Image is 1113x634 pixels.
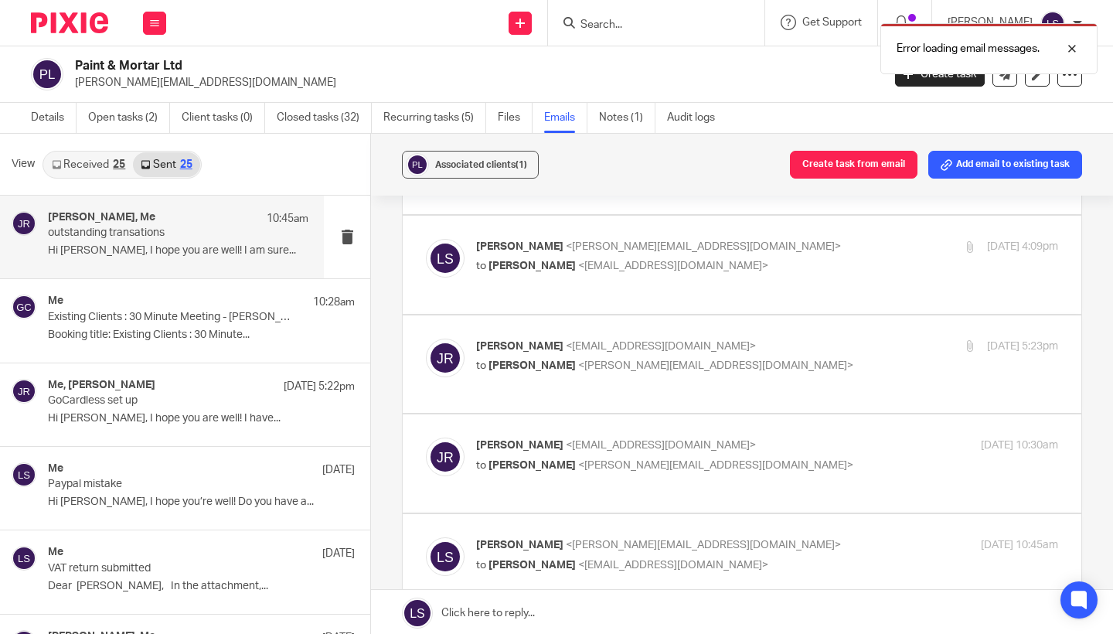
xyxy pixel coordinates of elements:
[180,159,192,170] div: 25
[48,546,63,559] h4: Me
[566,341,756,352] span: <[EMAIL_ADDRESS][DOMAIN_NAME]>
[48,478,294,491] p: Paypal mistake
[476,540,563,550] span: [PERSON_NAME]
[383,103,486,133] a: Recurring tasks (5)
[313,295,355,310] p: 10:28am
[44,152,133,177] a: Received25
[426,438,465,476] img: svg%3E
[48,412,355,425] p: Hi [PERSON_NAME], I hope you are well! I have...
[1040,11,1065,36] img: svg%3E
[488,261,576,271] span: [PERSON_NAME]
[498,103,533,133] a: Files
[267,211,308,227] p: 10:45am
[48,244,308,257] p: Hi [PERSON_NAME], I hope you are well! I am sure...
[48,295,63,308] h4: Me
[12,295,36,319] img: svg%3E
[476,460,486,471] span: to
[981,438,1058,454] p: [DATE] 10:30am
[48,580,355,593] p: Dear [PERSON_NAME], In the attachment,...
[48,379,155,392] h4: Me, [PERSON_NAME]
[113,159,125,170] div: 25
[48,211,155,224] h4: [PERSON_NAME], Me
[987,239,1058,255] p: [DATE] 4:09pm
[566,241,841,252] span: <[PERSON_NAME][EMAIL_ADDRESS][DOMAIN_NAME]>
[12,379,36,404] img: svg%3E
[133,152,199,177] a: Sent25
[516,160,527,169] span: (1)
[426,239,465,278] img: svg%3E
[981,537,1058,554] p: [DATE] 10:45am
[48,496,355,509] p: Hi [PERSON_NAME], I hope you’re well! Do you have a...
[578,560,768,571] span: <[EMAIL_ADDRESS][DOMAIN_NAME]>
[322,546,355,561] p: [DATE]
[790,151,917,179] button: Create task from email
[406,153,429,176] img: svg%3E
[426,537,465,576] img: svg%3E
[426,339,465,377] img: svg%3E
[12,462,36,487] img: svg%3E
[182,103,265,133] a: Client tasks (0)
[566,540,841,550] span: <[PERSON_NAME][EMAIL_ADDRESS][DOMAIN_NAME]>
[48,311,294,324] p: Existing Clients : 30 Minute Meeting - [PERSON_NAME] and [PERSON_NAME] @ Fearless Financials
[88,103,170,133] a: Open tasks (2)
[897,41,1040,56] p: Error loading email messages.
[488,360,576,371] span: [PERSON_NAME]
[12,211,36,236] img: svg%3E
[488,460,576,471] span: [PERSON_NAME]
[31,12,108,33] img: Pixie
[476,560,486,571] span: to
[544,103,587,133] a: Emails
[48,562,294,575] p: VAT return submitted
[599,103,655,133] a: Notes (1)
[48,227,257,240] p: outstanding transations
[667,103,727,133] a: Audit logs
[75,75,872,90] p: [PERSON_NAME][EMAIL_ADDRESS][DOMAIN_NAME]
[402,151,539,179] button: Associated clients(1)
[476,440,563,451] span: [PERSON_NAME]
[48,394,294,407] p: GoCardless set up
[488,560,576,571] span: [PERSON_NAME]
[12,156,35,172] span: View
[476,341,563,352] span: [PERSON_NAME]
[578,261,768,271] span: <[EMAIL_ADDRESS][DOMAIN_NAME]>
[277,103,372,133] a: Closed tasks (32)
[48,329,355,342] p: Booking title: Existing Clients : 30 Minute...
[476,241,563,252] span: [PERSON_NAME]
[48,462,63,475] h4: Me
[322,462,355,478] p: [DATE]
[476,261,486,271] span: to
[284,379,355,394] p: [DATE] 5:22pm
[895,62,985,87] a: Create task
[578,360,853,371] span: <[PERSON_NAME][EMAIL_ADDRESS][DOMAIN_NAME]>
[12,546,36,571] img: svg%3E
[987,339,1058,355] p: [DATE] 5:23pm
[578,460,853,471] span: <[PERSON_NAME][EMAIL_ADDRESS][DOMAIN_NAME]>
[31,103,77,133] a: Details
[75,58,713,74] h2: Paint & Mortar Ltd
[476,360,486,371] span: to
[566,440,756,451] span: <[EMAIL_ADDRESS][DOMAIN_NAME]>
[435,160,527,169] span: Associated clients
[928,151,1082,179] button: Add email to existing task
[31,58,63,90] img: svg%3E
